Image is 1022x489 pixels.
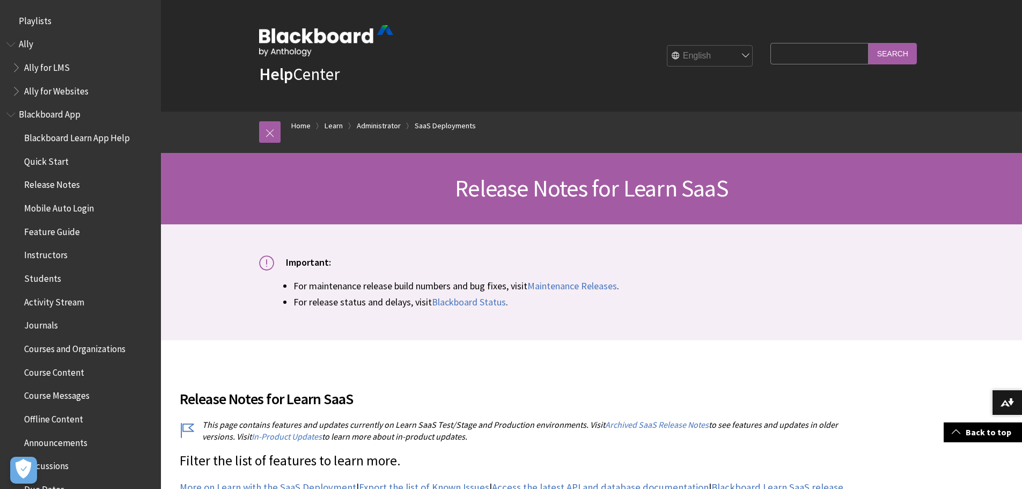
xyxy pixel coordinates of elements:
[944,422,1022,442] a: Back to top
[259,63,340,85] a: HelpCenter
[24,457,69,471] span: Discussions
[293,279,924,293] li: For maintenance release build numbers and bug fixes, visit .
[19,35,33,50] span: Ally
[252,431,322,442] a: In-Product Updates
[415,119,476,133] a: SaaS Deployments
[527,280,617,293] a: Maintenance Releases
[325,119,343,133] a: Learn
[259,25,393,56] img: Blackboard by Anthology
[24,269,61,284] span: Students
[432,296,506,309] a: Blackboard Status
[24,223,80,237] span: Feature Guide
[24,317,58,331] span: Journals
[180,419,845,443] p: This page contains features and updates currently on Learn SaaS Test/Stage and Production environ...
[357,119,401,133] a: Administrator
[6,12,155,30] nav: Book outline for Playlists
[180,375,845,410] h2: Release Notes for Learn SaaS
[869,43,917,64] input: Search
[24,363,84,378] span: Course Content
[24,199,94,214] span: Mobile Auto Login
[10,457,37,484] button: Open Preferences
[455,173,728,203] span: Release Notes for Learn SaaS
[24,410,83,425] span: Offline Content
[605,419,709,430] a: Archived SaaS Release Notes
[293,295,924,309] li: For release status and delays, visit .
[24,340,126,354] span: Courses and Organizations
[19,12,52,26] span: Playlists
[24,434,87,448] span: Announcements
[291,119,311,133] a: Home
[19,106,80,120] span: Blackboard App
[24,176,80,191] span: Release Notes
[24,293,84,308] span: Activity Stream
[24,152,69,167] span: Quick Start
[24,82,89,97] span: Ally for Websites
[259,63,293,85] strong: Help
[667,46,753,67] select: Site Language Selector
[180,451,845,471] p: Filter the list of features to learn more.
[24,246,68,261] span: Instructors
[286,256,331,268] span: Important:
[24,387,90,402] span: Course Messages
[24,129,130,143] span: Blackboard Learn App Help
[6,35,155,100] nav: Book outline for Anthology Ally Help
[24,59,70,73] span: Ally for LMS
